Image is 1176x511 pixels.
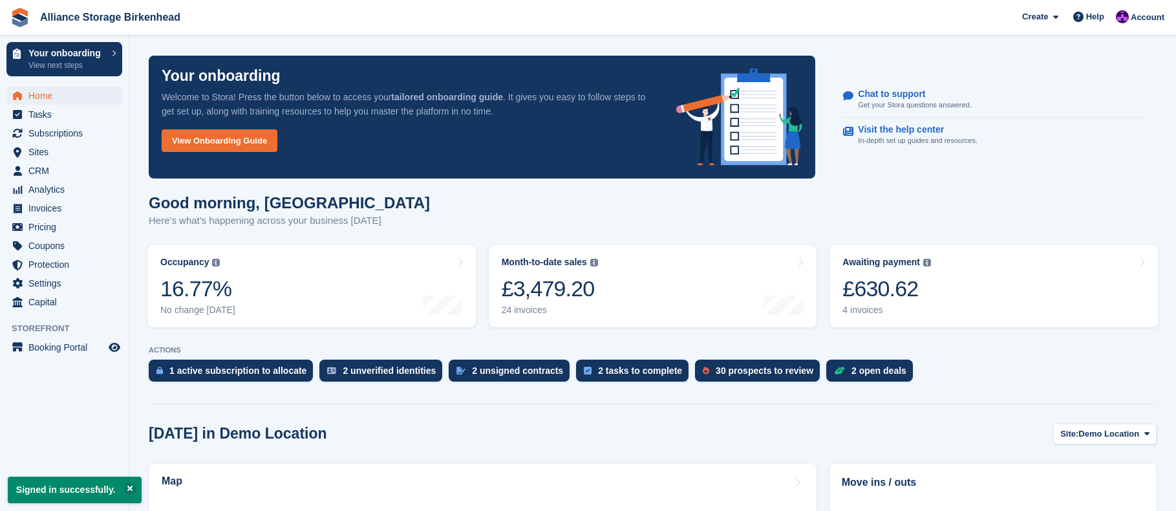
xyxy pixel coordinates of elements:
div: 2 tasks to complete [598,365,682,376]
span: Settings [28,274,106,292]
a: menu [6,87,122,105]
a: View Onboarding Guide [162,129,277,152]
p: View next steps [28,60,105,71]
img: onboarding-info-6c161a55d2c0e0a8cae90662b2fe09162a5109e8cc188191df67fb4f79e88e88.svg [676,69,803,166]
a: 1 active subscription to allocate [149,360,319,388]
a: menu [6,199,122,217]
span: Booking Portal [28,338,106,356]
a: 2 unsigned contracts [449,360,576,388]
p: Welcome to Stora! Press the button below to access your . It gives you easy to follow steps to ge... [162,90,656,118]
p: Your onboarding [28,49,105,58]
span: Analytics [28,180,106,199]
a: menu [6,143,122,161]
a: 2 tasks to complete [576,360,695,388]
div: £3,479.20 [502,276,598,302]
img: Romilly Norton [1116,10,1129,23]
a: 2 unverified identities [319,360,449,388]
a: 2 open deals [826,360,919,388]
span: Subscriptions [28,124,106,142]
a: menu [6,124,122,142]
a: menu [6,218,122,236]
span: Sites [28,143,106,161]
a: menu [6,237,122,255]
p: Here's what's happening across your business [DATE] [149,213,430,228]
a: Chat to support Get your Stora questions answered. [843,82,1144,118]
p: Get your Stora questions answered. [858,100,971,111]
span: Protection [28,255,106,274]
span: Home [28,87,106,105]
div: 2 open deals [851,365,906,376]
p: Visit the help center [858,124,967,135]
h2: Move ins / outs [842,475,1144,490]
div: 2 unsigned contracts [472,365,563,376]
span: Site: [1060,428,1078,440]
span: Demo Location [1078,428,1139,440]
strong: tailored onboarding guide [391,92,503,102]
a: menu [6,338,122,356]
a: Awaiting payment £630.62 4 invoices [829,245,1158,327]
a: Your onboarding View next steps [6,42,122,76]
p: ACTIONS [149,346,1157,354]
img: contract_signature_icon-13c848040528278c33f63329250d36e43548de30e8caae1d1a13099fd9432cc5.svg [456,367,465,375]
span: CRM [28,162,106,180]
span: Help [1086,10,1104,23]
div: Month-to-date sales [502,257,587,268]
button: Site: Demo Location [1053,424,1157,445]
a: 30 prospects to review [695,360,826,388]
span: Pricing [28,218,106,236]
img: prospect-51fa495bee0391a8d652442698ab0144808aea92771e9ea1ae160a38d050c398.svg [703,367,709,375]
img: active_subscription_to_allocate_icon-d502201f5373d7db506a760aba3b589e785aa758c864c3986d89f69b8ff3... [156,366,163,375]
a: menu [6,105,122,124]
a: Alliance Storage Birkenhead [35,6,186,28]
a: menu [6,180,122,199]
span: Tasks [28,105,106,124]
a: menu [6,274,122,292]
p: In-depth set up guides and resources. [858,135,978,146]
h2: [DATE] in Demo Location [149,425,327,442]
div: No change [DATE] [160,305,235,316]
a: menu [6,293,122,311]
a: Preview store [107,340,122,355]
img: verify_identity-adf6edd0f0f0b5bbfe63781bf79b02c33cf7c696d77639b501bdc392416b5a36.svg [327,367,336,375]
span: Capital [28,293,106,311]
p: Signed in successfully. [8,477,142,503]
div: 24 invoices [502,305,598,316]
img: icon-info-grey-7440780725fd019a000dd9b08b2336e03edf1995a4989e88bcd33f0948082b44.svg [590,259,598,266]
img: icon-info-grey-7440780725fd019a000dd9b08b2336e03edf1995a4989e88bcd33f0948082b44.svg [212,259,220,266]
span: Coupons [28,237,106,255]
div: 16.77% [160,276,235,302]
a: Month-to-date sales £3,479.20 24 invoices [489,245,817,327]
a: Occupancy 16.77% No change [DATE] [147,245,476,327]
img: icon-info-grey-7440780725fd019a000dd9b08b2336e03edf1995a4989e88bcd33f0948082b44.svg [923,259,931,266]
span: Account [1131,11,1164,24]
span: Create [1022,10,1048,23]
div: Occupancy [160,257,209,268]
div: 1 active subscription to allocate [169,365,306,376]
div: 30 prospects to review [716,365,813,376]
a: menu [6,255,122,274]
a: Visit the help center In-depth set up guides and resources. [843,118,1144,153]
a: menu [6,162,122,180]
div: Awaiting payment [842,257,920,268]
img: task-75834270c22a3079a89374b754ae025e5fb1db73e45f91037f5363f120a921f8.svg [584,367,592,375]
div: 2 unverified identities [343,365,436,376]
img: stora-icon-8386f47178a22dfd0bd8f6a31ec36ba5ce8667c1dd55bd0f319d3a0aa187defe.svg [10,8,30,27]
img: deal-1b604bf984904fb50ccaf53a9ad4b4a5d6e5aea283cecdc64d6e3604feb123c2.svg [834,366,845,375]
h2: Map [162,475,182,487]
h1: Good morning, [GEOGRAPHIC_DATA] [149,194,430,212]
span: Invoices [28,199,106,217]
div: £630.62 [842,276,931,302]
p: Your onboarding [162,69,281,83]
span: Storefront [12,322,129,335]
div: 4 invoices [842,305,931,316]
p: Chat to support [858,89,961,100]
